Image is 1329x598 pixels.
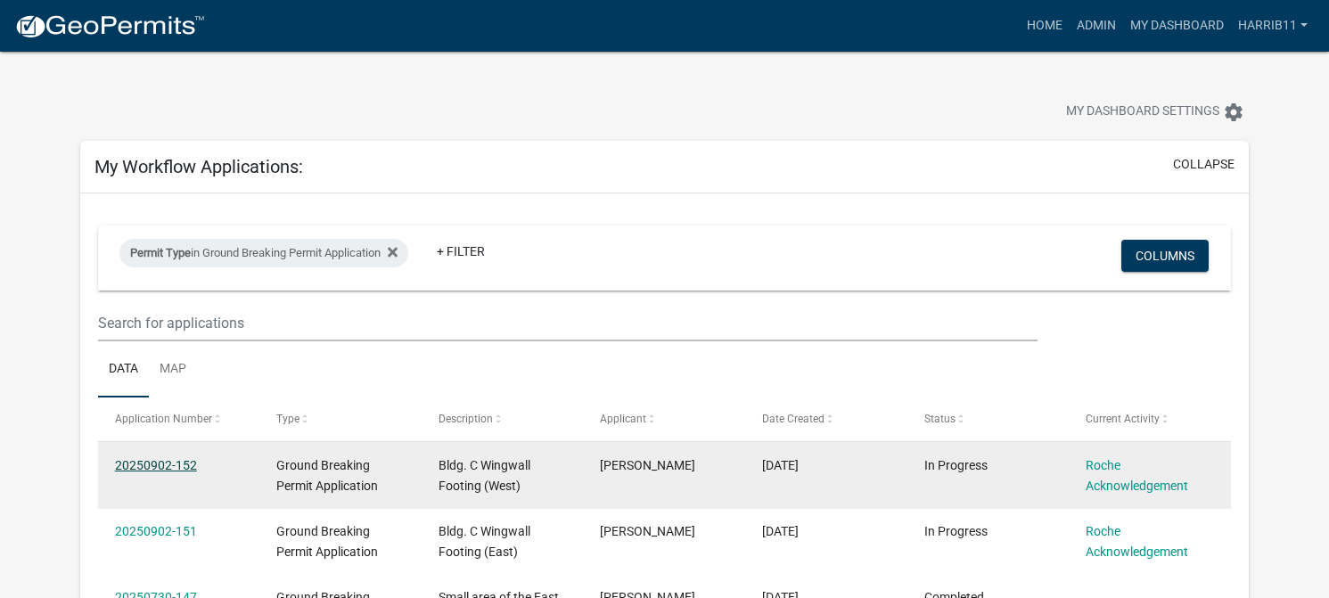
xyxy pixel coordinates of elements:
datatable-header-cell: Application Number [98,397,260,440]
a: My Dashboard [1123,9,1231,43]
span: Permit Type [130,246,191,259]
span: Description [439,413,493,425]
datatable-header-cell: Applicant [583,397,745,440]
datatable-header-cell: Description [422,397,584,440]
a: 20250902-151 [115,524,197,538]
a: Admin [1070,9,1123,43]
span: Bldg. C Wingwall Footing (West) [439,458,530,493]
span: Ground Breaking Permit Application [276,458,378,493]
div: in Ground Breaking Permit Application [119,239,408,267]
span: My Dashboard Settings [1066,102,1219,123]
h5: My Workflow Applications: [94,156,303,177]
span: Applicant [600,413,646,425]
span: Current Activity [1086,413,1160,425]
span: In Progress [924,458,988,472]
button: Columns [1121,240,1209,272]
a: Roche Acknowledgement [1086,458,1188,493]
a: Home [1020,9,1070,43]
span: Date Created [762,413,824,425]
span: In Progress [924,524,988,538]
span: Bldg. C Wingwall Footing (East) [439,524,530,559]
span: Status [924,413,956,425]
button: collapse [1173,155,1235,174]
a: Map [149,341,197,398]
a: Data [98,341,149,398]
span: Type [276,413,299,425]
datatable-header-cell: Status [907,397,1069,440]
a: + Filter [422,235,499,267]
datatable-header-cell: Date Created [745,397,907,440]
a: 20250902-152 [115,458,197,472]
span: Boyd Harris [600,524,695,538]
a: harrib11 [1231,9,1315,43]
button: My Dashboard Settingssettings [1052,94,1259,129]
datatable-header-cell: Type [259,397,422,440]
span: Boyd Harris [600,458,695,472]
input: Search for applications [98,305,1038,341]
a: Roche Acknowledgement [1086,524,1188,559]
span: 09/02/2025 [762,524,799,538]
span: Application Number [115,413,212,425]
datatable-header-cell: Current Activity [1069,397,1231,440]
span: 09/02/2025 [762,458,799,472]
i: settings [1223,102,1244,123]
span: Ground Breaking Permit Application [276,524,378,559]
